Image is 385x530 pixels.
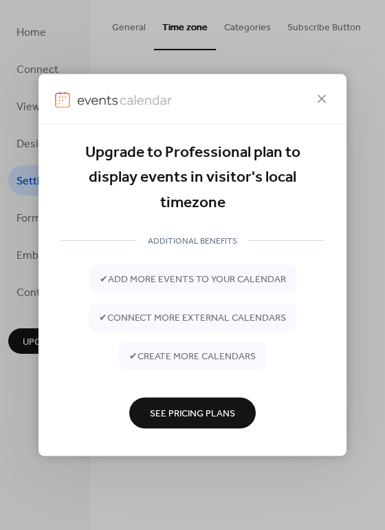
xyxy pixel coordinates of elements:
span: ADDITIONAL BENEFITS [137,234,248,248]
img: logo-icon [55,92,70,108]
img: logo-type [77,92,172,108]
span: ✔ add more events to your calendar [100,273,286,287]
span: ✔ create more calendars [129,350,256,364]
span: See Pricing Plans [150,407,235,421]
button: See Pricing Plans [129,398,256,429]
span: ✔ connect more external calendars [99,311,286,326]
div: Upgrade to Professional plan to display events in visitor's local timezone [60,140,324,215]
